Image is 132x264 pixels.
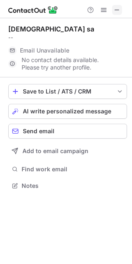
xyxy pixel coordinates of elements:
[8,144,127,158] button: Add to email campaign
[22,166,124,173] span: Find work email
[23,128,54,134] span: Send email
[8,84,127,99] button: save-profile-one-click
[8,180,127,192] button: Notes
[8,5,58,15] img: ContactOut v5.3.10
[8,57,127,70] div: No contact details available. Please try another profile.
[8,104,127,119] button: AI write personalized message
[23,108,111,115] span: AI write personalized message
[8,34,127,41] div: --
[23,88,112,95] div: Save to List / ATS / CRM
[20,47,69,54] span: Email Unavailable
[22,182,124,190] span: Notes
[8,163,127,175] button: Find work email
[22,148,88,154] span: Add to email campaign
[8,124,127,139] button: Send email
[8,25,94,33] div: [DEMOGRAPHIC_DATA] sa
